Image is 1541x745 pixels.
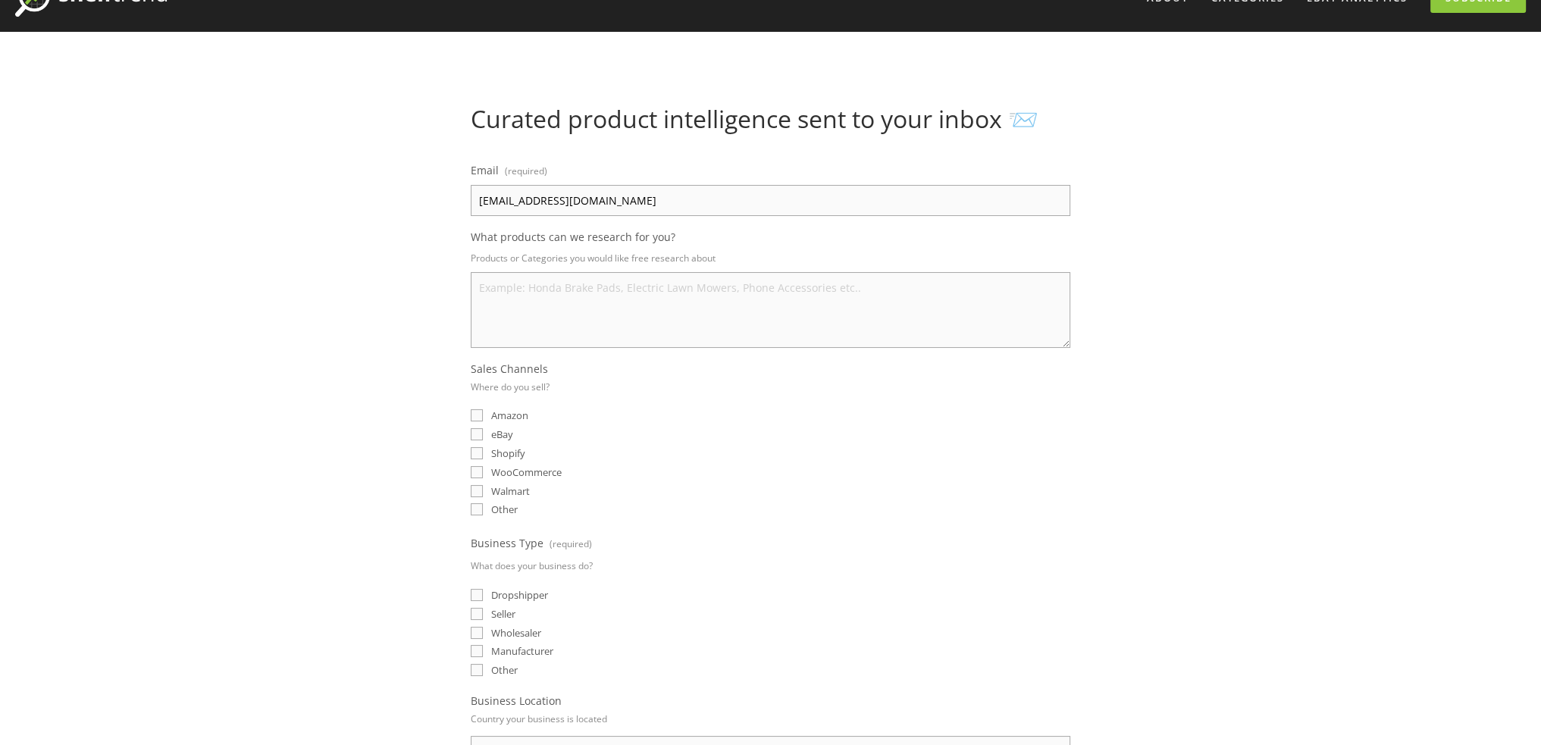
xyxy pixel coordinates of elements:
[471,105,1070,133] h1: Curated product intelligence sent to your inbox 📨
[491,446,525,460] span: Shopify
[471,555,593,577] p: What does your business do?
[471,428,483,440] input: eBay
[491,626,541,640] span: Wholesaler
[471,536,543,550] span: Business Type
[471,230,675,244] span: What products can we research for you?
[471,693,562,708] span: Business Location
[491,427,513,441] span: eBay
[471,409,483,421] input: Amazon
[471,376,550,398] p: Where do you sell?
[471,589,483,601] input: Dropshipper
[471,627,483,639] input: Wholesaler
[491,663,518,677] span: Other
[471,362,548,376] span: Sales Channels
[471,447,483,459] input: Shopify
[491,408,528,422] span: Amazon
[491,644,553,658] span: Manufacturer
[471,708,607,730] p: Country your business is located
[491,465,562,479] span: WooCommerce
[471,163,499,177] span: Email
[471,466,483,478] input: WooCommerce
[471,608,483,620] input: Seller
[504,160,547,182] span: (required)
[471,503,483,515] input: Other
[491,484,530,498] span: Walmart
[471,664,483,676] input: Other
[491,588,548,602] span: Dropshipper
[491,607,515,621] span: Seller
[471,247,1070,269] p: Products or Categories you would like free research about
[491,502,518,516] span: Other
[471,485,483,497] input: Walmart
[549,533,591,555] span: (required)
[471,645,483,657] input: Manufacturer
